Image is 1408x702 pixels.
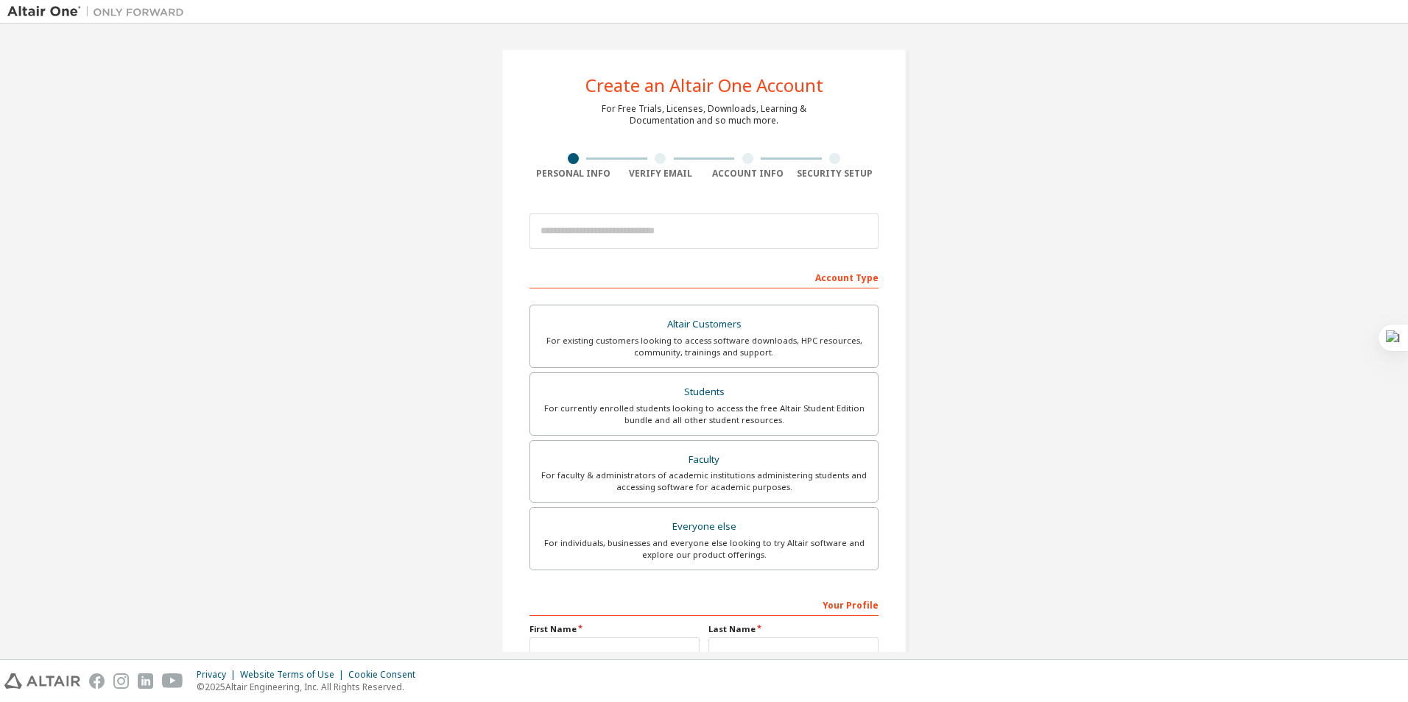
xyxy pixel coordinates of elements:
div: Everyone else [539,517,869,537]
div: Create an Altair One Account [585,77,823,94]
div: Account Type [529,265,879,288]
div: Altair Customers [539,314,869,335]
label: Last Name [708,623,879,635]
img: facebook.svg [89,673,105,689]
div: Verify Email [617,168,705,180]
img: youtube.svg [162,673,183,689]
img: altair_logo.svg [4,673,80,689]
div: For currently enrolled students looking to access the free Altair Student Edition bundle and all ... [539,403,869,426]
div: Privacy [197,669,240,681]
div: Personal Info [529,168,617,180]
div: For existing customers looking to access software downloads, HPC resources, community, trainings ... [539,335,869,358]
div: Website Terms of Use [240,669,348,681]
div: For faculty & administrators of academic institutions administering students and accessing softwa... [539,469,869,493]
div: Cookie Consent [348,669,424,681]
img: instagram.svg [113,673,129,689]
div: For Free Trials, Licenses, Downloads, Learning & Documentation and so much more. [602,103,806,127]
div: Your Profile [529,592,879,616]
div: Students [539,382,869,403]
div: For individuals, businesses and everyone else looking to try Altair software and explore our prod... [539,537,869,561]
div: Security Setup [792,168,879,180]
img: Altair One [7,4,191,19]
label: First Name [529,623,700,635]
img: linkedin.svg [138,673,153,689]
div: Faculty [539,450,869,470]
div: Account Info [704,168,792,180]
p: © 2025 Altair Engineering, Inc. All Rights Reserved. [197,681,424,693]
